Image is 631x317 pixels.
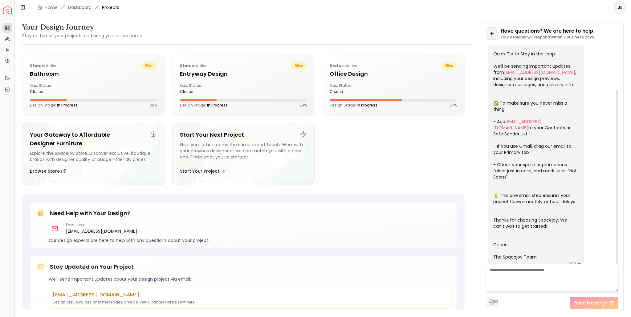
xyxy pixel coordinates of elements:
span: Projects [102,4,119,10]
h5: Start Your Next Project [180,130,307,139]
h5: Your Gateway to Affordable Designer Furniture [30,130,157,148]
a: Home [45,4,58,10]
p: [EMAIL_ADDRESS][DOMAIN_NAME] [53,291,448,299]
a: Spacejoy [3,6,12,14]
a: [EMAIL_ADDRESS][DOMAIN_NAME] [504,69,575,75]
img: Spacejoy Logo [3,6,12,14]
div: Quiz Status: [180,83,241,94]
p: active [330,62,357,70]
button: JE [614,1,626,14]
div: Quiz Status: [30,83,91,94]
button: Start Your Project [180,165,226,177]
h5: Bathroom [30,70,157,78]
div: Welcome aboard! 🎉 You’re all set — our team is excited to bring your dream space to life. Quick T... [493,14,578,260]
div: closed [330,89,391,94]
h5: Stay Updated on Your Project [50,263,134,271]
button: Browse Store [30,165,66,177]
p: Design previews, designer messages, and delivery updates will be sent here [53,300,448,305]
small: Stay on top of your projects and bring your vision home [22,33,142,39]
p: Design Stage: [180,103,228,108]
b: Status: [180,63,195,68]
h5: Office design [330,70,457,78]
p: Our design experts are here to help with any questions about your project. [49,237,452,243]
h5: entryway design [180,70,307,78]
p: 57 % [450,103,457,108]
p: 29 % [299,103,307,108]
p: Email us at [66,223,137,227]
a: [EMAIL_ADDRESS][DOMAIN_NAME] [66,227,137,235]
p: 29 % [150,103,157,108]
span: In Progress [357,102,377,108]
p: active [180,62,207,70]
div: Explore the Spacejoy Store. Discover exclusive, boutique brands with designer quality at budget-f... [30,150,157,163]
div: closed [180,89,241,94]
b: Status: [30,63,45,68]
a: Start Your Next ProjectGive your other rooms the same expert touch. Work with your previous desig... [172,123,315,185]
div: closed [30,89,91,94]
nav: breadcrumb [37,4,119,10]
p: We'll send important updates about your design project via email: [49,276,452,282]
span: In Progress [57,102,78,108]
span: bliss [291,62,307,70]
h5: Need Help with Your Design? [50,209,130,218]
a: Dashboard [68,4,92,10]
h3: Your Design Journey [22,22,142,32]
span: bliss [141,62,157,70]
b: Status: [330,63,345,68]
span: JE [614,2,625,13]
div: 10:07 AM [569,261,582,267]
div: Give your other rooms the same expert touch. Work with your previous designer or we can match you... [180,142,307,163]
a: Your Gateway to Affordable Designer FurnitureExplore the Spacejoy Store. Discover exclusive, bout... [22,123,165,185]
a: [EMAIL_ADDRESS][DOMAIN_NAME] [493,118,542,131]
p: Design Stage: [330,103,377,108]
span: bliss [441,62,457,70]
p: Your designer will respond within 2 business days. [501,35,595,40]
span: In Progress [207,102,228,108]
p: Design Stage: [30,103,78,108]
p: active [30,62,57,70]
div: Quiz Status: [330,83,391,94]
p: Have questions? We are here to help. [501,27,595,35]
